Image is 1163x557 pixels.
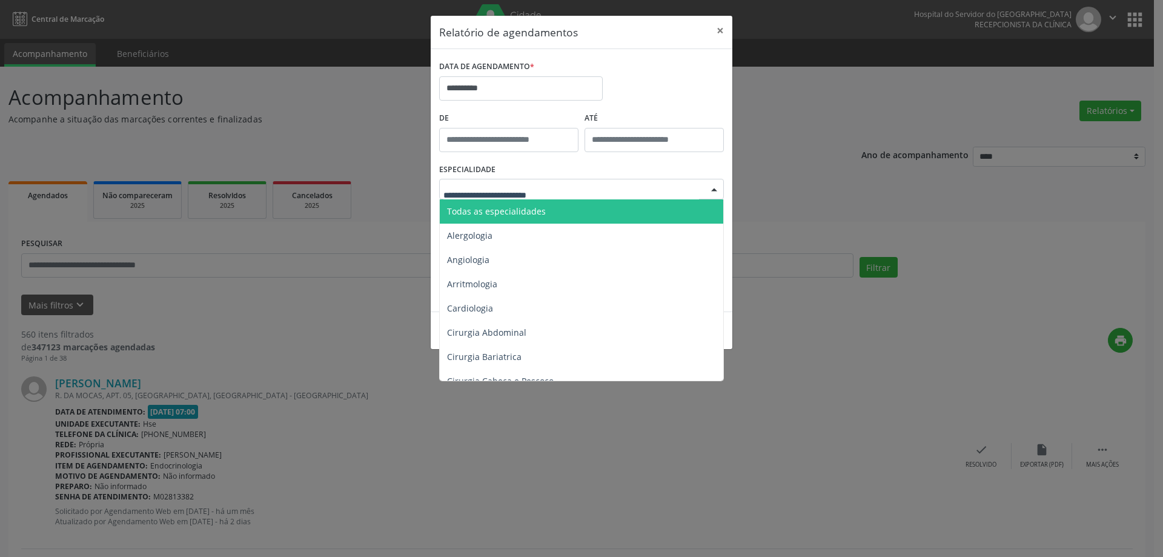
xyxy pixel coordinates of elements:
[447,205,546,217] span: Todas as especialidades
[447,327,526,338] span: Cirurgia Abdominal
[447,230,492,241] span: Alergologia
[439,58,534,76] label: DATA DE AGENDAMENTO
[447,254,489,265] span: Angiologia
[708,16,732,45] button: Close
[439,161,495,179] label: ESPECIALIDADE
[439,24,578,40] h5: Relatório de agendamentos
[439,109,578,128] label: De
[585,109,724,128] label: ATÉ
[447,278,497,290] span: Arritmologia
[447,351,522,362] span: Cirurgia Bariatrica
[447,302,493,314] span: Cardiologia
[447,375,554,387] span: Cirurgia Cabeça e Pescoço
